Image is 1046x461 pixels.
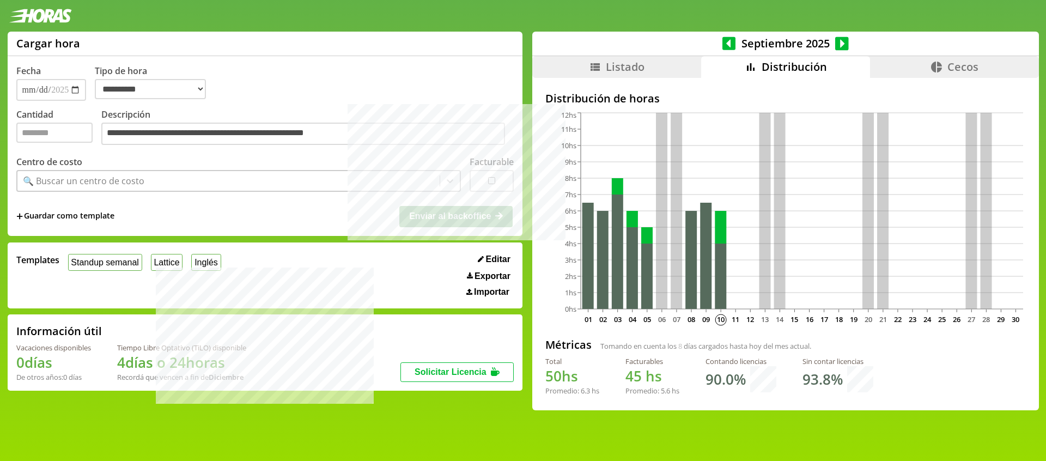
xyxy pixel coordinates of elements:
[849,314,857,324] text: 19
[802,369,843,389] h1: 93.8 %
[68,254,142,271] button: Standup semanal
[968,314,975,324] text: 27
[16,36,80,51] h1: Cargar hora
[706,369,746,389] h1: 90.0 %
[762,59,827,74] span: Distribución
[101,108,514,148] label: Descripción
[565,222,576,232] tspan: 5hs
[16,254,59,266] span: Templates
[95,79,206,99] select: Tipo de hora
[16,343,91,353] div: Vacaciones disponibles
[475,254,514,265] button: Editar
[545,366,562,386] span: 50
[599,314,606,324] text: 02
[625,366,679,386] h1: hs
[678,341,682,351] span: 8
[101,123,505,145] textarea: Descripción
[938,314,946,324] text: 25
[565,255,576,265] tspan: 3hs
[909,314,916,324] text: 23
[565,304,576,314] tspan: 0hs
[561,124,576,134] tspan: 11hs
[879,314,886,324] text: 21
[209,372,244,382] b: Diciembre
[628,314,636,324] text: 04
[545,356,599,366] div: Total
[545,366,599,386] h1: hs
[600,341,811,351] span: Tomando en cuenta los días cargados hasta hoy del mes actual.
[95,65,215,101] label: Tipo de hora
[732,314,739,324] text: 11
[561,141,576,150] tspan: 10hs
[613,314,621,324] text: 03
[565,206,576,216] tspan: 6hs
[545,91,1026,106] h2: Distribución de horas
[16,372,91,382] div: De otros años: 0 días
[191,254,221,271] button: Inglés
[470,156,514,168] label: Facturable
[820,314,828,324] text: 17
[117,343,246,353] div: Tiempo Libre Optativo (TiLO) disponible
[835,314,842,324] text: 18
[561,110,576,120] tspan: 12hs
[16,210,23,222] span: +
[746,314,754,324] text: 12
[706,356,776,366] div: Contando licencias
[545,337,592,352] h2: Métricas
[23,175,144,187] div: 🔍 Buscar un centro de costo
[893,314,901,324] text: 22
[997,314,1005,324] text: 29
[415,367,486,377] span: Solicitar Licencia
[486,254,510,264] span: Editar
[606,59,644,74] span: Listado
[545,386,599,396] div: Promedio: hs
[658,314,665,324] text: 06
[947,59,978,74] span: Cecos
[735,36,835,51] span: Septiembre 2025
[953,314,960,324] text: 26
[982,314,990,324] text: 28
[790,314,798,324] text: 15
[16,324,102,338] h2: Información útil
[16,65,41,77] label: Fecha
[117,372,246,382] div: Recordá que vencen a fin de
[643,314,650,324] text: 05
[805,314,813,324] text: 16
[400,362,514,382] button: Solicitar Licencia
[565,190,576,199] tspan: 7hs
[16,108,101,148] label: Cantidad
[702,314,710,324] text: 09
[117,353,246,372] h1: 4 días o 24 horas
[565,173,576,183] tspan: 8hs
[584,314,592,324] text: 01
[16,210,114,222] span: +Guardar como template
[464,271,514,282] button: Exportar
[581,386,590,396] span: 6.3
[761,314,769,324] text: 13
[625,386,679,396] div: Promedio: hs
[717,314,725,324] text: 10
[16,123,93,143] input: Cantidad
[16,353,91,372] h1: 0 días
[474,287,509,297] span: Importar
[151,254,183,271] button: Lattice
[864,314,872,324] text: 20
[802,356,873,366] div: Sin contar licencias
[625,366,642,386] span: 45
[565,288,576,298] tspan: 1hs
[625,356,679,366] div: Facturables
[1012,314,1019,324] text: 30
[672,314,680,324] text: 07
[565,239,576,248] tspan: 4hs
[9,9,72,23] img: logotipo
[565,271,576,281] tspan: 2hs
[923,314,932,324] text: 24
[661,386,670,396] span: 5.6
[475,271,510,281] span: Exportar
[688,314,695,324] text: 08
[16,156,82,168] label: Centro de costo
[565,157,576,167] tspan: 9hs
[776,314,784,324] text: 14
